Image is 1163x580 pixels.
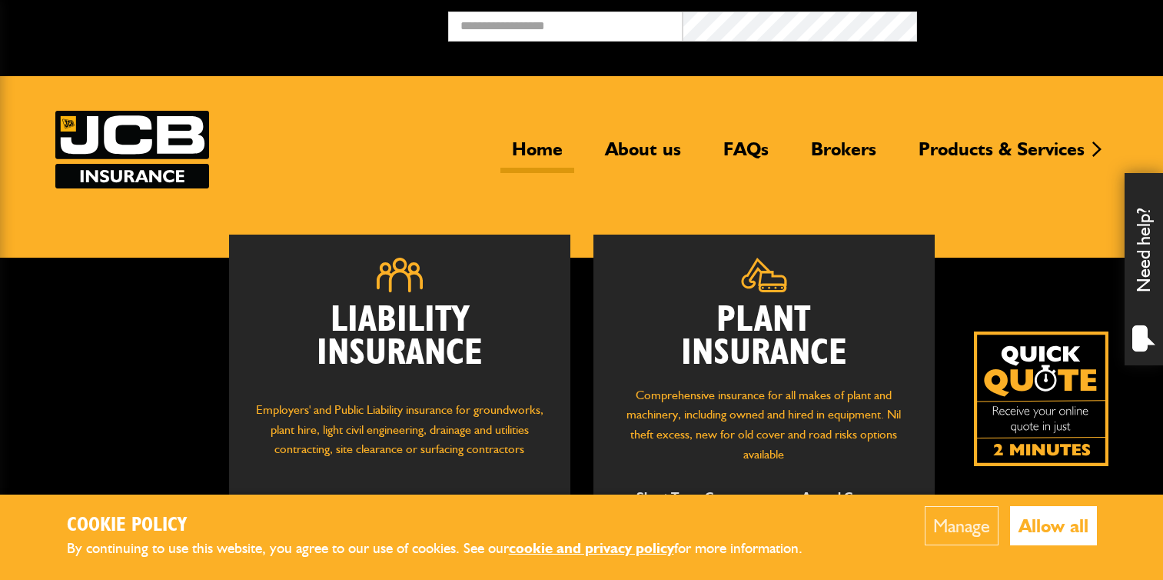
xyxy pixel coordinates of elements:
[616,304,912,370] h2: Plant Insurance
[974,332,1108,466] img: Quick Quote
[925,506,999,545] button: Manage
[1010,506,1097,545] button: Allow all
[776,487,905,507] p: Annual Cover
[1125,173,1163,365] div: Need help?
[252,304,547,385] h2: Liability Insurance
[67,514,828,538] h2: Cookie Policy
[509,539,674,557] a: cookie and privacy policy
[55,111,209,188] img: JCB Insurance Services logo
[799,138,888,173] a: Brokers
[917,12,1151,35] button: Broker Login
[712,138,780,173] a: FAQs
[55,111,209,188] a: JCB Insurance Services
[67,537,828,561] p: By continuing to use this website, you agree to our use of cookies. See our for more information.
[623,487,753,507] p: Short Term Cover
[252,400,547,474] p: Employers' and Public Liability insurance for groundworks, plant hire, light civil engineering, d...
[593,138,693,173] a: About us
[616,385,912,464] p: Comprehensive insurance for all makes of plant and machinery, including owned and hired in equipm...
[907,138,1096,173] a: Products & Services
[500,138,574,173] a: Home
[974,332,1108,466] a: Get your insurance quote isn just 2-minutes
